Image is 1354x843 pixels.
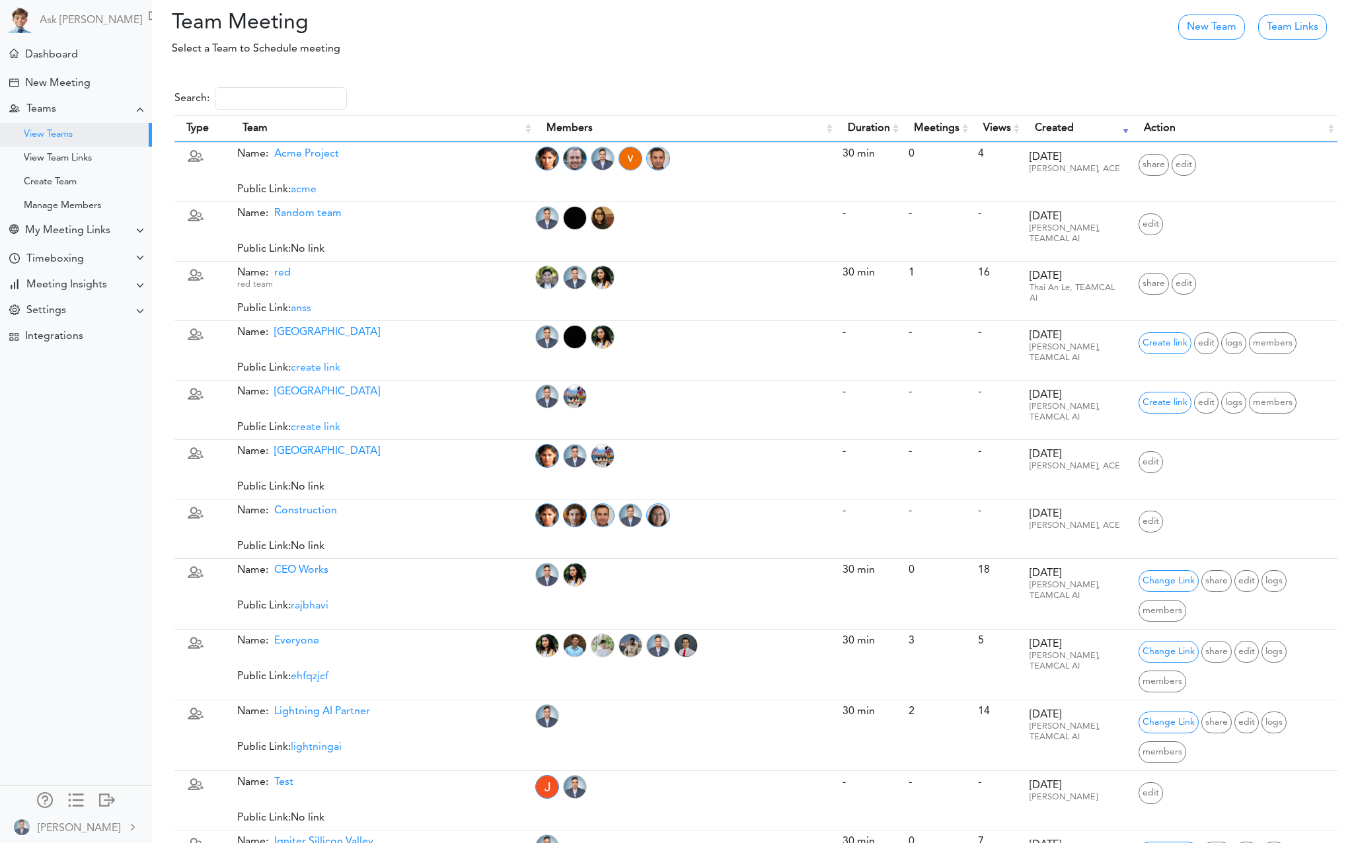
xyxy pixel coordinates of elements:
div: Public Link: [237,635,528,683]
small: red team [237,280,273,289]
img: Raj Lal/raj@teamcalendar.ai - Founder/CEO [535,385,559,408]
div: Public Link: [237,776,528,825]
span: Edit Team [1194,332,1219,354]
div: 2 [909,706,965,718]
th: Action: activate to sort column ascending [1132,115,1337,142]
div: Create Team [24,179,77,186]
img: Raj Lal/raj@teamcalendar.ai - Founder/CEO (External) [563,444,587,468]
span: change member [1249,392,1297,414]
span: Private [188,152,204,168]
span: [GEOGRAPHIC_DATA] [268,327,380,338]
span: No link for Team Calendar [291,244,324,254]
div: Log out [99,792,115,805]
div: [DATE] [1030,638,1125,672]
img: Jagi Singh/jagik22@gmail.com - Employee [563,206,587,230]
img: Jillian Yang/jillian@teamcalendar.ai - Marketing Executive [591,634,615,657]
img: Raj Lal/raj@teamcalendar.ai - Founder/CEO [646,634,670,657]
span: change member [1139,600,1186,622]
span: Share Link [1201,712,1232,733]
img: Vidya P/vidyapamidi1608@gmail.com - Employee [591,206,615,230]
div: 5 [978,635,1016,647]
img: Raj Lal/raj@teamcalendar.ai - Founder/CEO [535,704,559,728]
div: 4 [978,148,1016,161]
div: Public Link: [237,207,528,256]
input: Search: [215,87,347,110]
div: 14 [978,706,1016,718]
div: Teams [26,103,56,116]
span: Edit Team [1234,712,1259,733]
div: My Meeting Links [25,225,110,237]
span: Name: [237,636,319,646]
span: red [268,268,291,278]
div: - [978,445,1016,458]
span: Name: [237,149,339,159]
img: Vidya Pamidi/vidyap1608@gmail.com - Employee [619,147,642,170]
span: Private [188,639,204,655]
span: Create Public link for Team Calendar [291,422,340,433]
span: Name: [237,777,293,788]
a: Change side menu [68,792,84,811]
div: Schedule Meetings with Externals [149,11,162,24]
div: View Team Links [24,155,92,162]
img: Raj Lal/raj@teamcalendar.ai - Founder/CEO [535,206,559,230]
span: Acme Project [268,149,339,159]
img: Alice Cooper/alicecoopers.ai@gmail.com - Staff Recruiter [535,503,559,527]
small: [PERSON_NAME], TEAMCAL AI [1030,224,1100,243]
a: [PERSON_NAME] [1,812,151,842]
div: 0 [909,564,965,577]
img: Bhavi Patel/bhavi@teamcalendar.ai - Software Engineer [591,266,615,289]
span: Private [188,710,204,725]
div: Public Link: [237,326,528,375]
p: Select a Team to Schedule meeting [163,41,1004,57]
h2: Team Meeting [152,11,539,36]
a: rajbhavi [291,601,328,611]
div: 30 min [843,267,895,279]
span: Team Details [1261,570,1287,592]
img: Raj Lal/raj@teamcalendar.ai - Founder/CEO [535,563,559,587]
img: Tora jlal/torajlal@gmail.com - Tester (External) [591,444,615,468]
div: [DATE] [1030,449,1125,472]
img: Raj Lal/raj@teamcalendar.ai - Founder/CEO (External) [563,775,587,799]
span: Private [188,211,204,227]
div: TEAMCAL AI Workflow Apps [9,332,19,342]
div: 1 [909,267,965,279]
small: [PERSON_NAME], TEAMCAL AI [1030,343,1100,362]
div: - [843,207,895,220]
small: [PERSON_NAME], TEAMCAL AI [1030,651,1100,671]
span: change member [1249,332,1297,354]
a: ehfqzjcf [291,671,328,682]
div: Public Link: [237,505,528,553]
img: Raj Lal/raj@teamcalendar.ai - Founder/CEO [535,325,559,349]
small: [PERSON_NAME] [1030,793,1098,801]
span: No link for Team Calendar [291,813,324,823]
div: [DATE] [1030,389,1125,423]
div: - [909,207,965,220]
span: Everyone [268,636,319,646]
div: - [909,505,965,517]
span: Edit Public link for Team Calendar [1139,712,1199,733]
label: Search: [174,87,347,110]
span: Edit Team [1194,392,1219,414]
span: Team Details [1221,392,1246,414]
small: Thai An Le, TEAMCAL AI [1030,283,1115,303]
div: - [843,505,895,517]
div: - [978,505,1016,517]
div: Manage Members [24,203,101,209]
img: Raj Lal/raj@teamcalendar.ai - Founder/CEO (External) [619,503,642,527]
span: Name: [237,327,380,338]
img: Dogukan Karaca/dogukankaraca06@hotmail.com - Software QA Engineer [674,634,698,657]
span: Share Link [1201,570,1232,592]
small: [PERSON_NAME], TEAMCAL AI [1030,722,1100,741]
div: [DATE] [1030,151,1125,174]
span: Private [188,568,204,584]
span: Name: [237,565,328,575]
div: [DATE] [1030,709,1125,743]
span: Edit Public link for Team Calendar [1139,570,1199,592]
span: Name: [237,446,380,457]
span: Edit Team [1172,273,1196,295]
a: lightningai [291,742,342,752]
small: [PERSON_NAME], ACE [1030,165,1120,173]
th: Members: activate to sort column ascending [535,115,836,142]
img: Raj Lal/raj@teamcalendar.ai - Founder/CEO (External) [591,147,615,170]
div: Settings [26,305,66,317]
